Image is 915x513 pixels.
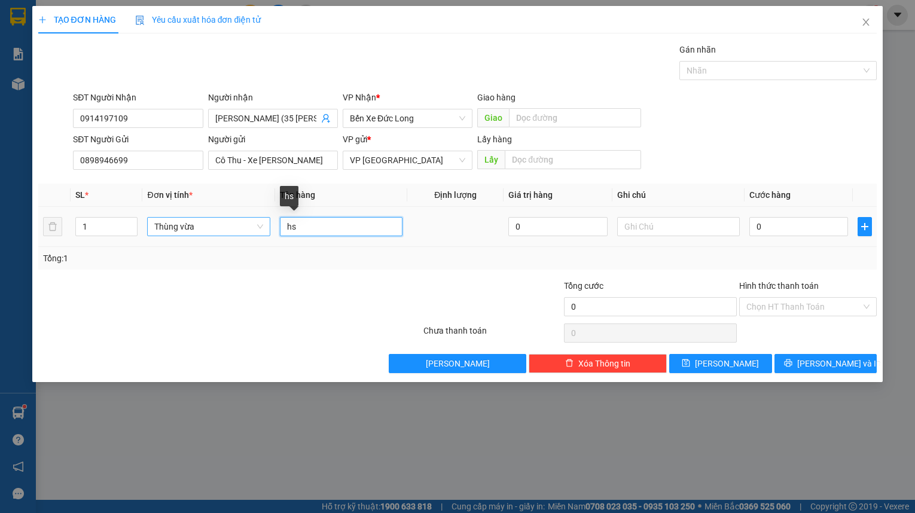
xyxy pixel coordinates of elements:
span: Lấy hàng [477,135,512,144]
button: printer[PERSON_NAME] và In [774,354,877,373]
span: VP Nhận [343,93,376,102]
span: Lấy [477,150,505,169]
div: VP gửi [343,133,472,146]
span: [PERSON_NAME] [426,357,490,370]
span: [PERSON_NAME] và In [797,357,881,370]
button: [PERSON_NAME] [389,354,526,373]
input: Dọc đường [509,108,641,127]
button: save[PERSON_NAME] [669,354,772,373]
span: Giao hàng [477,93,516,102]
input: VD: Bàn, Ghế [280,217,402,236]
span: plus [38,16,47,24]
button: Close [849,6,883,39]
span: user-add [321,114,331,123]
div: Người gửi [208,133,338,146]
label: Gán nhãn [679,45,716,54]
div: Tổng: 1 [43,252,354,265]
input: 0 [508,217,607,236]
span: delete [565,359,574,368]
span: plus [858,222,871,231]
span: Yêu cầu xuất hóa đơn điện tử [135,15,261,25]
span: Thùng vừa [154,218,263,236]
span: Đơn vị tính [147,190,192,200]
span: close [861,17,871,27]
div: SĐT Người Gửi [73,133,203,146]
th: Ghi chú [612,184,745,207]
label: Hình thức thanh toán [739,281,819,291]
span: Tổng cước [564,281,603,291]
span: VP Đà Lạt [350,151,465,169]
button: deleteXóa Thông tin [529,354,666,373]
div: SĐT Người Nhận [73,91,203,104]
span: printer [784,359,792,368]
img: icon [135,16,145,25]
input: Ghi Chú [617,217,740,236]
input: Dọc đường [505,150,641,169]
button: delete [43,217,62,236]
span: save [682,359,690,368]
button: plus [858,217,872,236]
span: Bến Xe Đức Long [350,109,465,127]
span: Giá trị hàng [508,190,553,200]
div: Người nhận [208,91,338,104]
span: Giao [477,108,509,127]
span: TẠO ĐƠN HÀNG [38,15,116,25]
span: Cước hàng [749,190,791,200]
span: Định lượng [434,190,477,200]
div: Chưa thanh toán [422,324,562,345]
span: [PERSON_NAME] [695,357,759,370]
div: hs [280,186,298,206]
span: Xóa Thông tin [578,357,630,370]
span: SL [75,190,85,200]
